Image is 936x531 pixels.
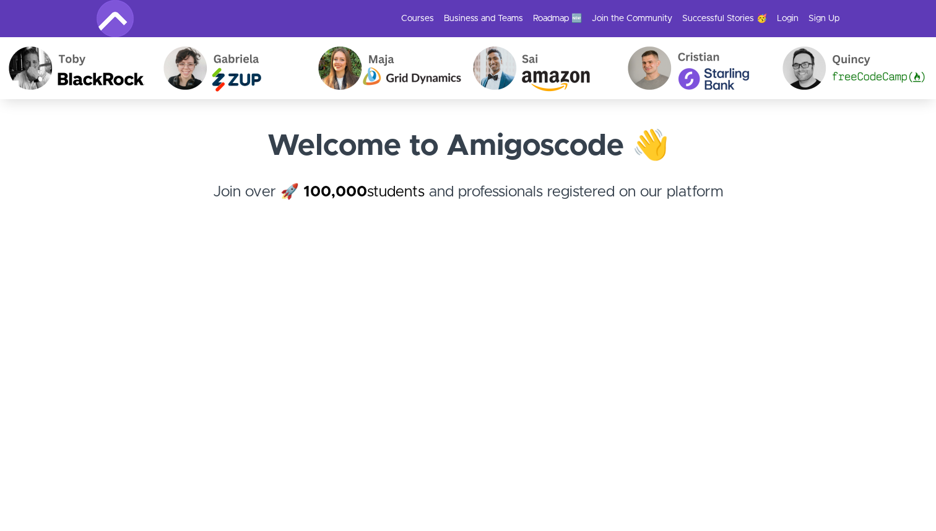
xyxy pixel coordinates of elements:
img: Sai [457,37,612,99]
img: Cristian [612,37,767,99]
strong: Welcome to Amigoscode 👋 [267,131,669,161]
a: Successful Stories 🥳 [682,12,767,25]
a: 100,000students [303,185,425,200]
a: Business and Teams [444,12,523,25]
img: Quincy [767,37,922,99]
a: Courses [401,12,434,25]
a: Sign Up [808,12,839,25]
img: Gabriela [148,37,303,99]
img: Maja [303,37,457,99]
h4: Join over 🚀 and professionals registered on our platform [97,181,839,226]
a: Join the Community [592,12,672,25]
a: Roadmap 🆕 [533,12,582,25]
strong: 100,000 [303,185,367,200]
a: Login [777,12,799,25]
